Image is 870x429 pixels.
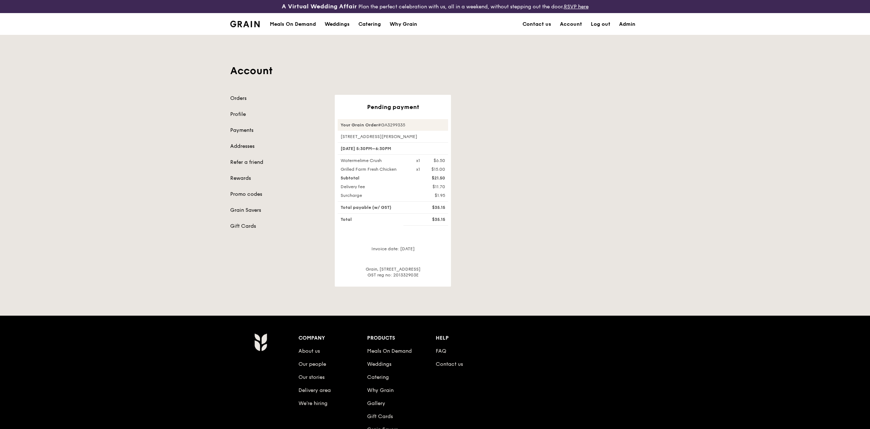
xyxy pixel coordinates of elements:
[336,184,412,190] div: Delivery fee
[230,64,640,77] h1: Account
[282,3,357,10] h3: A Virtual Wedding Affair
[230,21,260,27] img: Grain
[254,333,267,351] img: Grain
[390,13,417,35] div: Why Grain
[270,13,316,35] div: Meals On Demand
[412,193,450,198] div: $1.95
[298,361,326,367] a: Our people
[338,266,448,278] div: Grain, [STREET_ADDRESS] GST reg no: 201332903E
[230,223,326,230] a: Gift Cards
[325,13,350,35] div: Weddings
[564,4,589,10] a: RSVP here
[412,205,450,210] div: $35.15
[436,333,504,343] div: Help
[436,348,446,354] a: FAQ
[298,333,367,343] div: Company
[367,333,436,343] div: Products
[230,159,326,166] a: Refer a friend
[338,104,448,110] div: Pending payment
[298,400,328,406] a: We’re hiring
[336,216,412,222] div: Total
[336,175,412,181] div: Subtotal
[336,166,412,172] div: Grilled Farm Fresh Chicken
[431,166,445,172] div: $15.00
[338,134,448,139] div: [STREET_ADDRESS][PERSON_NAME]
[230,95,326,102] a: Orders
[341,205,391,210] span: Total payable (w/ GST)
[367,387,394,393] a: Why Grain
[230,191,326,198] a: Promo codes
[412,216,450,222] div: $35.15
[226,3,644,10] div: Plan the perfect celebration with us, all in a weekend, without stepping out the door.
[385,13,422,35] a: Why Grain
[416,166,420,172] div: x1
[416,158,420,163] div: x1
[615,13,640,35] a: Admin
[518,13,556,35] a: Contact us
[367,400,385,406] a: Gallery
[367,374,389,380] a: Catering
[412,184,450,190] div: $11.70
[230,175,326,182] a: Rewards
[230,143,326,150] a: Addresses
[338,142,448,155] div: [DATE] 5:30PM–6:30PM
[358,13,381,35] div: Catering
[298,387,331,393] a: Delivery area
[298,348,320,354] a: About us
[341,122,378,128] strong: Your Grain Order
[338,119,448,131] div: #GA3299335
[336,158,412,163] div: Watermelime Crush
[434,158,445,163] div: $6.50
[298,374,325,380] a: Our stories
[367,361,391,367] a: Weddings
[338,246,448,258] div: Invoice date: [DATE]
[436,361,463,367] a: Contact us
[412,175,450,181] div: $21.50
[320,13,354,35] a: Weddings
[336,193,412,198] div: Surcharge
[230,13,260,35] a: GrainGrain
[354,13,385,35] a: Catering
[586,13,615,35] a: Log out
[230,111,326,118] a: Profile
[367,413,393,420] a: Gift Cards
[556,13,586,35] a: Account
[230,207,326,214] a: Grain Savers
[367,348,412,354] a: Meals On Demand
[230,127,326,134] a: Payments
